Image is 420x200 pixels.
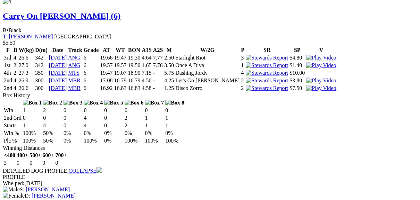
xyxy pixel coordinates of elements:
span: Whelped: [3,180,24,186]
img: Stewards Report [246,55,288,61]
td: 2 [241,85,245,92]
img: Box 8 [165,100,184,106]
td: 19.07 [114,70,127,76]
td: 2nd-3rd [3,115,22,121]
th: 700+ [55,152,67,159]
div: [DATE] [3,180,417,187]
td: 2 [43,107,62,114]
td: 0% [104,137,124,144]
td: 19.57 [114,62,127,69]
td: 3 [3,160,16,166]
a: View replay [306,62,336,68]
img: Stewards Report [246,70,288,76]
td: 2 [241,77,245,84]
td: 7.15 [141,70,152,76]
span: • [7,27,9,33]
a: ANG [68,62,80,68]
td: 300 [35,77,48,84]
td: 300 [35,85,48,92]
span: D: [3,193,30,199]
td: 0 [124,107,144,114]
a: MTS [68,70,79,76]
td: 4.25 [164,77,174,84]
img: chevron-down.svg [96,167,102,173]
td: 19.66 [100,54,113,61]
div: PROFILE [3,174,417,180]
th: AT [100,47,113,54]
th: P [241,47,245,54]
img: Play Video [306,62,336,69]
img: Female [3,193,25,199]
a: [DATE] [49,78,67,83]
span: $5.50 [3,40,15,46]
th: <400 [3,152,16,159]
td: 4th [3,70,12,76]
th: 400+ [16,152,28,159]
td: 16.83 [114,85,127,92]
td: $7.50 [289,85,305,92]
td: 1 [165,122,185,129]
td: 350 [35,70,48,76]
th: WT [114,47,127,54]
td: 1st [3,62,12,69]
td: 19.47 [114,54,127,61]
th: Date [49,47,67,54]
td: 2nd [3,77,12,84]
td: 1 [145,122,165,129]
td: 0 [84,107,103,114]
td: 1.25 [164,85,174,92]
td: 1 [165,115,185,121]
td: 0% [63,130,83,137]
td: 0 [23,115,42,121]
td: 4 [84,122,103,129]
td: 100% [165,137,185,144]
img: Box 4 [84,100,103,106]
th: A2S [153,47,163,54]
td: 0 [16,160,28,166]
td: 2.50 [164,54,174,61]
td: Starlight Riot [175,54,240,61]
td: 0 [104,107,124,114]
td: 0 [63,107,83,114]
td: 1 [145,115,165,121]
th: BON [127,47,141,54]
td: 0 [104,122,124,129]
td: 16.79 [114,77,127,84]
td: 0 [55,160,67,166]
td: 2 [13,70,18,76]
td: 3 [241,54,245,61]
td: 6 [83,70,99,76]
td: 6 [83,62,99,69]
td: 1 [23,107,42,114]
a: ANG [68,55,80,61]
div: DETAILED DOG PROFILE [3,167,417,174]
td: 0 [63,115,83,121]
td: 0 [104,115,124,121]
td: 2 [13,62,18,69]
td: 3rd [3,54,12,61]
td: 7.77 [153,54,163,61]
td: $4.80 [289,54,305,61]
td: $10.00 [289,70,305,76]
th: 600+ [42,152,54,159]
img: Box 3 [64,100,83,106]
td: Win % [3,130,22,137]
td: 19.30 [127,54,141,61]
td: 342 [35,62,48,69]
img: Play Video [306,85,336,91]
th: SR [245,47,288,54]
th: W(kg) [18,47,34,54]
td: 4 [241,70,245,76]
td: 4.58 [141,85,152,92]
th: W/2G [175,47,240,54]
img: Box 5 [104,100,123,106]
td: - [153,70,163,76]
td: 18.90 [127,70,141,76]
a: [PERSON_NAME] [32,193,76,199]
th: D(m) [35,47,48,54]
td: - [153,85,163,92]
td: 26.9 [18,77,34,84]
a: T: [PERSON_NAME] [3,34,53,39]
a: MBR [68,85,81,91]
td: - [153,77,163,84]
